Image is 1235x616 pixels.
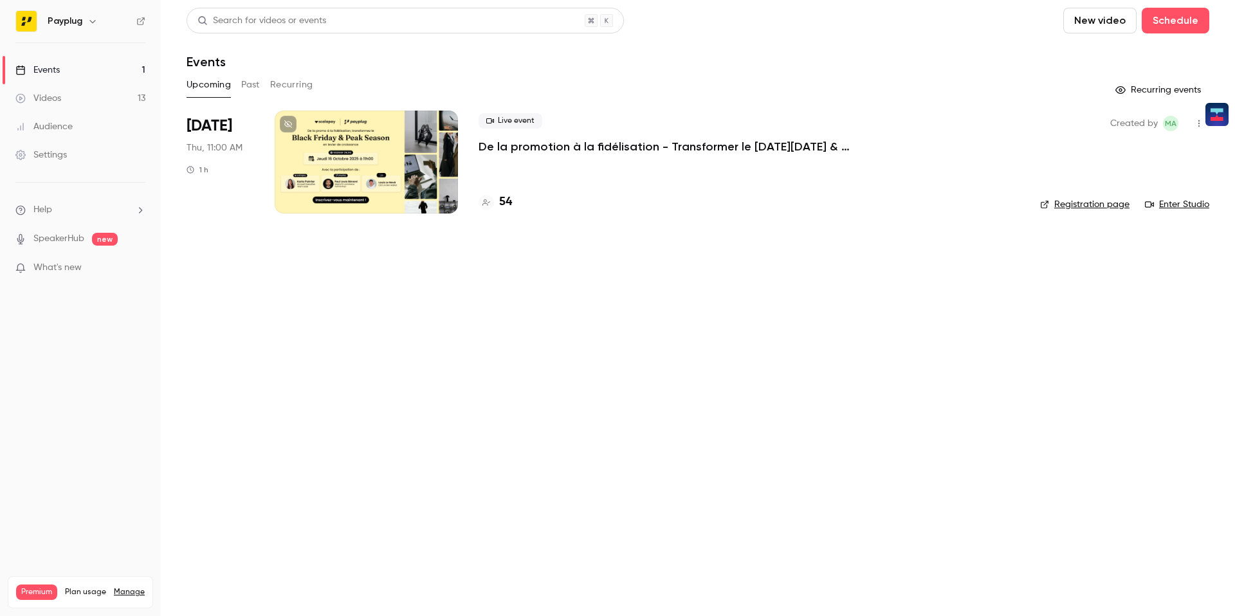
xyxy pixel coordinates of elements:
[33,203,52,217] span: Help
[130,262,145,274] iframe: Noticeable Trigger
[197,14,326,28] div: Search for videos or events
[479,139,864,154] a: De la promotion à la fidélisation - Transformer le [DATE][DATE] & Peak Season en [PERSON_NAME] de...
[15,92,61,105] div: Videos
[1142,8,1209,33] button: Schedule
[1165,116,1176,131] span: ma
[15,149,67,161] div: Settings
[15,203,145,217] li: help-dropdown-opener
[270,75,313,95] button: Recurring
[33,261,82,275] span: What's new
[187,75,231,95] button: Upcoming
[187,111,254,213] div: Oct 16 Thu, 11:00 AM (Europe/Paris)
[1040,198,1130,211] a: Registration page
[1163,116,1178,131] span: mhaza abdou
[187,54,226,69] h1: Events
[479,194,512,211] a: 54
[33,232,84,246] a: SpeakerHub
[15,64,60,77] div: Events
[241,75,260,95] button: Past
[1063,8,1137,33] button: New video
[1110,116,1158,131] span: Created by
[1110,80,1209,100] button: Recurring events
[499,194,512,211] h4: 54
[479,113,542,129] span: Live event
[187,165,208,175] div: 1 h
[16,11,37,32] img: Payplug
[15,120,73,133] div: Audience
[187,116,232,136] span: [DATE]
[48,15,82,28] h6: Payplug
[187,141,242,154] span: Thu, 11:00 AM
[114,587,145,597] a: Manage
[92,233,118,246] span: new
[16,584,57,600] span: Premium
[1145,198,1209,211] a: Enter Studio
[65,587,106,597] span: Plan usage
